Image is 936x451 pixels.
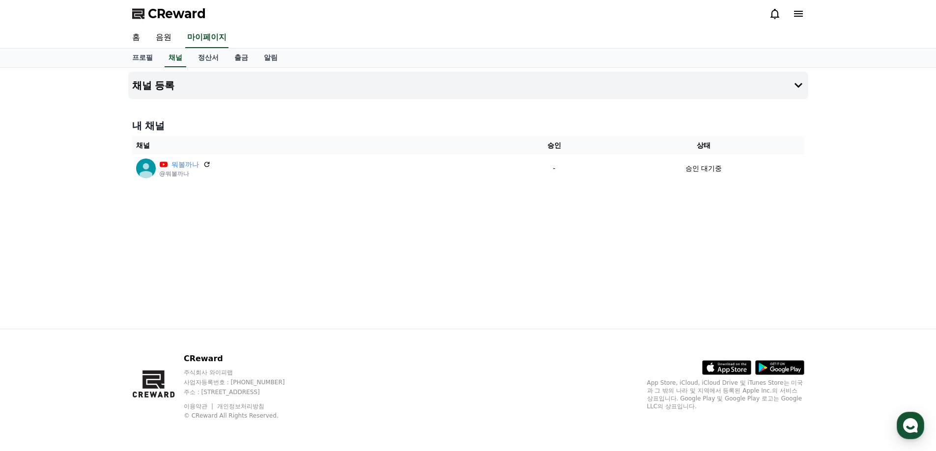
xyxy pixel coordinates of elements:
p: 주소 : [STREET_ADDRESS] [184,388,304,396]
p: @뭐볼까나 [160,170,211,178]
p: CReward [184,353,304,365]
button: 채널 등록 [128,72,808,99]
a: 뭐볼까나 [171,159,199,170]
span: CReward [148,6,206,22]
a: 이용약관 [184,403,215,410]
img: 뭐볼까나 [136,159,156,178]
a: 정산서 [190,49,227,67]
a: 홈 [124,27,148,48]
th: 승인 [505,136,603,155]
a: 출금 [227,49,256,67]
th: 채널 [132,136,506,155]
a: CReward [132,6,206,22]
p: 사업자등록번호 : [PHONE_NUMBER] [184,378,304,386]
th: 상태 [603,136,804,155]
p: © CReward All Rights Reserved. [184,412,304,420]
p: - [509,163,599,174]
h4: 채널 등록 [132,80,175,91]
a: 알림 [256,49,285,67]
a: 채널 [165,49,186,67]
p: 승인 대기중 [685,163,722,174]
p: App Store, iCloud, iCloud Drive 및 iTunes Store는 미국과 그 밖의 나라 및 지역에서 등록된 Apple Inc.의 서비스 상표입니다. Goo... [647,379,804,410]
h4: 내 채널 [132,119,804,133]
p: 주식회사 와이피랩 [184,369,304,376]
a: 음원 [148,27,179,48]
a: 개인정보처리방침 [217,403,264,410]
a: 마이페이지 [185,27,228,48]
a: 프로필 [124,49,161,67]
